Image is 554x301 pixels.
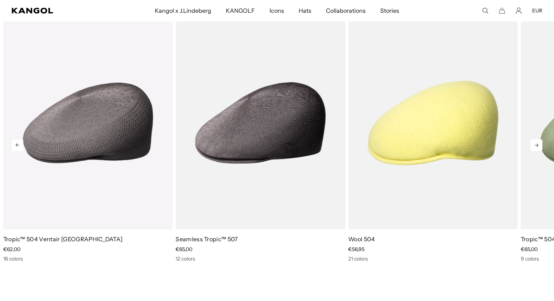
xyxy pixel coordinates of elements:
[348,246,365,253] span: €56,95
[3,246,20,253] span: €62,00
[176,16,345,230] img: Seamless Tropic™ 507
[521,246,538,253] span: €65,00
[176,255,345,262] div: 12 colors
[3,16,173,230] img: Tropic™ 504 Ventair USA
[348,235,375,243] a: Wool 504
[173,16,345,262] div: 4 of 5
[0,16,173,262] div: 3 of 5
[176,246,192,253] span: €65,00
[3,255,173,262] div: 16 colors
[348,16,518,230] img: Wool 504
[12,8,102,13] a: Kangol
[176,235,238,243] a: Seamless Tropic™ 507
[515,7,522,14] a: Account
[345,16,518,262] div: 5 of 5
[499,7,505,14] button: Cart
[3,235,123,243] a: Tropic™ 504 Ventair [GEOGRAPHIC_DATA]
[348,255,518,262] div: 21 colors
[532,7,542,14] button: EUR
[482,7,488,14] summary: Search here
